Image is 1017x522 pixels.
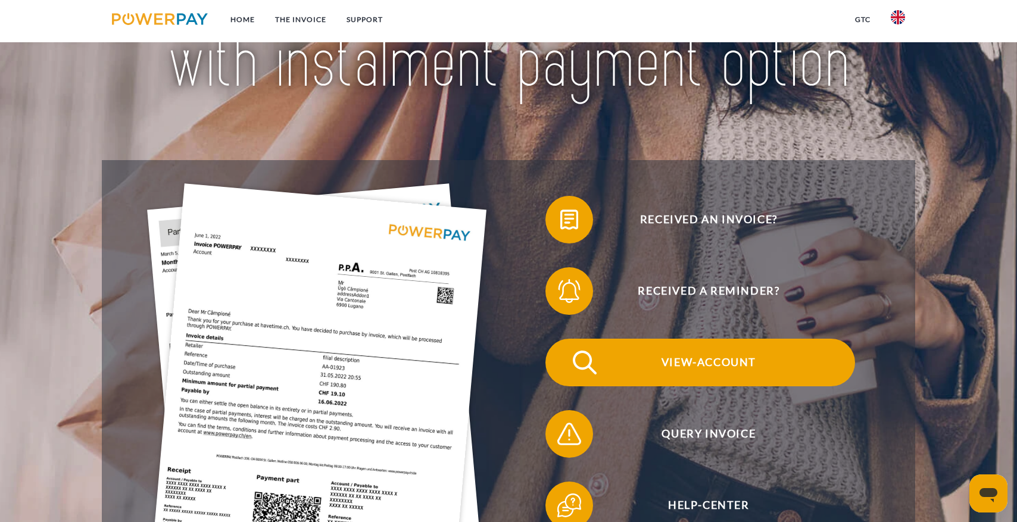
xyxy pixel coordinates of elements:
[563,339,854,386] span: View-Account
[545,196,855,243] button: Received an invoice?
[563,410,854,458] span: Query Invoice
[969,474,1007,512] iframe: Button to launch messaging window
[336,9,393,30] a: Support
[554,419,584,449] img: qb_warning.svg
[545,339,855,386] button: View-Account
[845,9,881,30] a: GTC
[554,276,584,306] img: qb_bell.svg
[563,196,854,243] span: Received an invoice?
[545,410,855,458] button: Query Invoice
[545,267,855,315] button: Received a reminder?
[554,205,584,235] img: qb_bill.svg
[554,490,584,520] img: qb_help.svg
[220,9,265,30] a: Home
[112,13,208,25] img: logo-powerpay.svg
[563,267,854,315] span: Received a reminder?
[891,10,905,24] img: en
[265,9,336,30] a: THE INVOICE
[570,348,600,377] img: qb_search.svg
